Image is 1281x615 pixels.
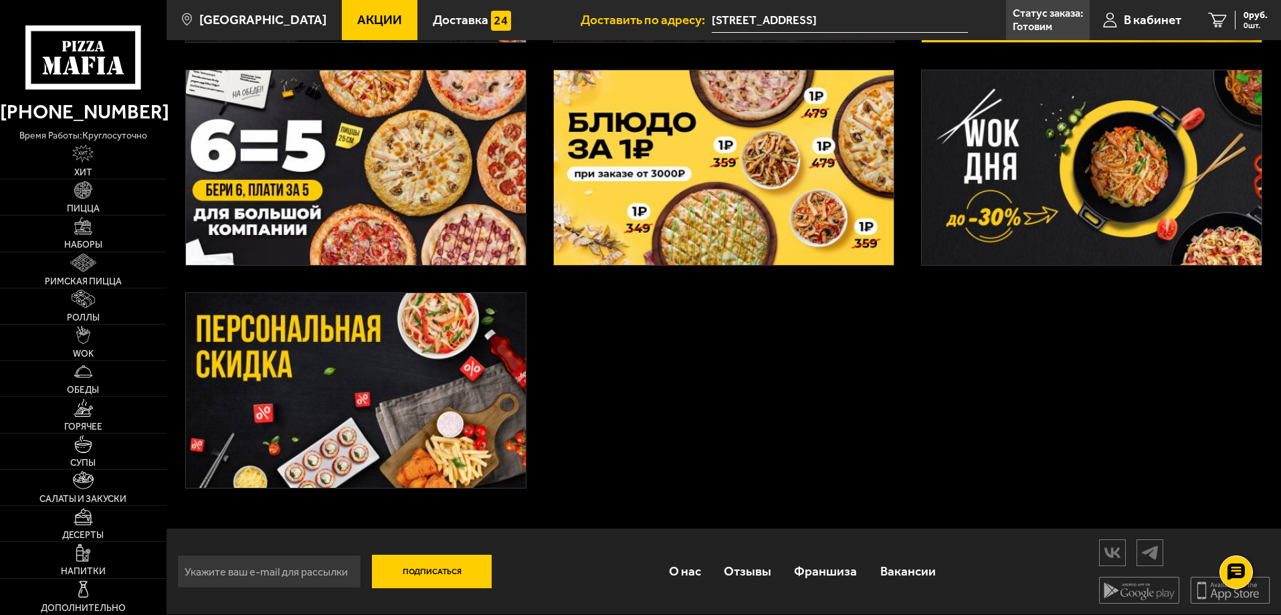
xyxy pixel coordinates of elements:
[61,567,106,576] span: Напитки
[1100,541,1125,564] img: vk
[869,549,947,593] a: Вакансии
[67,204,100,213] span: Пицца
[64,422,102,432] span: Горячее
[64,240,102,250] span: Наборы
[1013,8,1083,19] p: Статус заказа:
[1013,21,1052,32] p: Готовим
[1137,541,1163,564] img: tg
[491,11,511,31] img: 15daf4d41897b9f0e9f617042186c801.svg
[372,555,492,588] button: Подписаться
[73,349,94,359] span: WOK
[712,8,968,33] input: Ваш адрес доставки
[74,168,92,177] span: Хит
[1244,21,1268,29] span: 0 шт.
[783,549,868,593] a: Франшиза
[45,277,122,286] span: Римская пицца
[712,8,968,33] span: Большой Сампсониевский проспект, 47
[657,549,712,593] a: О нас
[581,13,712,26] span: Доставить по адресу:
[39,495,126,504] span: Салаты и закуски
[67,313,100,323] span: Роллы
[67,385,99,395] span: Обеды
[62,531,104,540] span: Десерты
[1244,11,1268,20] span: 0 руб.
[1124,13,1181,26] span: В кабинет
[712,549,783,593] a: Отзывы
[357,13,402,26] span: Акции
[41,604,126,613] span: Дополнительно
[177,555,361,588] input: Укажите ваш e-mail для рассылки
[70,458,96,468] span: Супы
[433,13,488,26] span: Доставка
[199,13,326,26] span: [GEOGRAPHIC_DATA]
